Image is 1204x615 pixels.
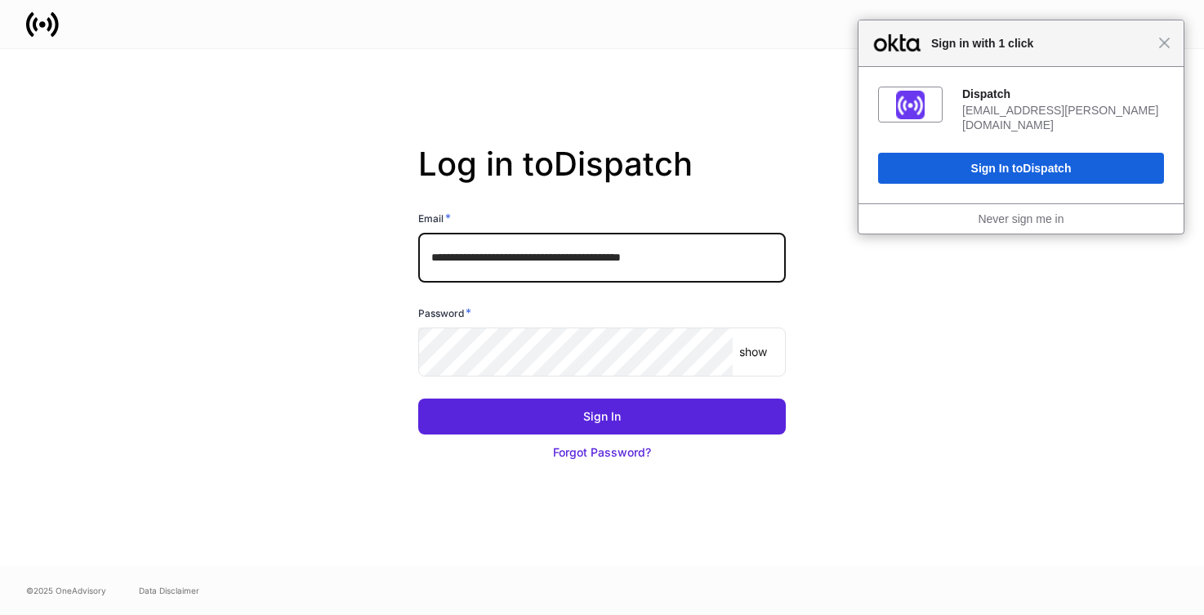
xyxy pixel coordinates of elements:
[26,584,106,597] span: © 2025 OneAdvisory
[418,210,451,226] h6: Email
[139,584,199,597] a: Data Disclaimer
[739,344,767,360] p: show
[962,87,1164,101] div: Dispatch
[1158,37,1171,49] span: Close
[418,305,471,321] h6: Password
[962,103,1164,132] div: [EMAIL_ADDRESS][PERSON_NAME][DOMAIN_NAME]
[553,444,651,461] div: Forgot Password?
[418,145,786,210] h2: Log in to Dispatch
[583,408,621,425] div: Sign In
[896,91,925,119] img: fs01jxrofoggULhDH358
[978,212,1064,225] a: Never sign me in
[418,399,786,435] button: Sign In
[878,153,1164,184] button: Sign In toDispatch
[1023,162,1071,175] span: Dispatch
[418,435,786,470] button: Forgot Password?
[923,33,1158,53] span: Sign in with 1 click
